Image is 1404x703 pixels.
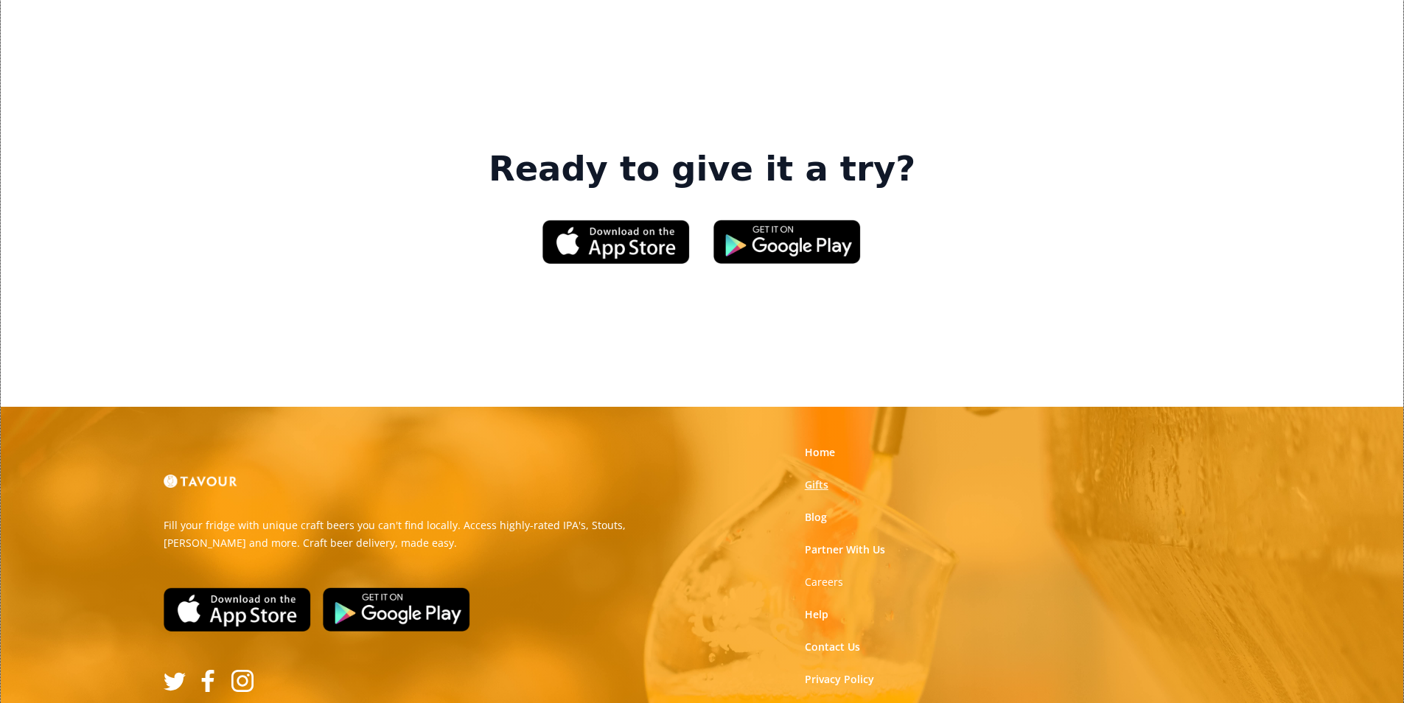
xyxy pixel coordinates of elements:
[805,607,828,622] a: Help
[805,542,885,557] a: Partner With Us
[805,445,835,460] a: Home
[805,640,860,654] a: Contact Us
[805,575,843,590] a: Careers
[805,478,828,492] a: Gifts
[164,517,691,552] p: Fill your fridge with unique craft beers you can't find locally. Access highly-rated IPA's, Stout...
[489,149,915,190] strong: Ready to give it a try?
[805,510,827,525] a: Blog
[805,575,843,589] strong: Careers
[805,672,874,687] a: Privacy Policy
